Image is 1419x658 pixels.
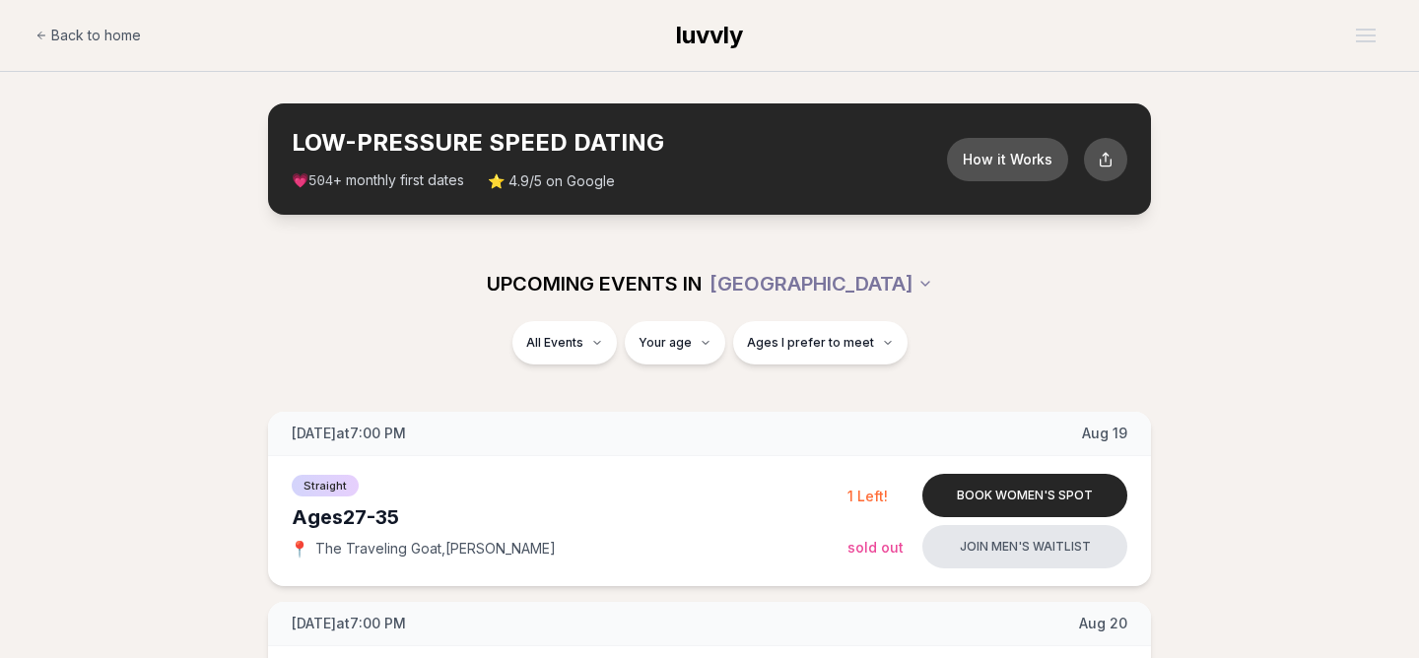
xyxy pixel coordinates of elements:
[639,335,692,351] span: Your age
[625,321,725,364] button: Your age
[526,335,583,351] span: All Events
[292,503,847,531] div: Ages 27-35
[1348,21,1384,50] button: Open menu
[1082,424,1127,443] span: Aug 19
[292,170,464,191] span: 💗 + monthly first dates
[733,321,908,364] button: Ages I prefer to meet
[709,262,933,305] button: [GEOGRAPHIC_DATA]
[51,26,141,45] span: Back to home
[922,525,1127,568] button: Join men's waitlist
[847,539,904,556] span: Sold Out
[947,138,1068,181] button: How it Works
[1079,614,1127,633] span: Aug 20
[308,173,333,189] span: 504
[292,127,947,159] h2: LOW-PRESSURE SPEED DATING
[487,270,702,297] span: UPCOMING EVENTS IN
[292,541,307,557] span: 📍
[292,475,359,496] span: Straight
[676,21,743,49] span: luvvly
[847,488,888,504] span: 1 Left!
[292,614,406,633] span: [DATE] at 7:00 PM
[922,474,1127,517] button: Book women's spot
[676,20,743,51] a: luvvly
[35,16,141,55] a: Back to home
[315,539,556,559] span: The Traveling Goat , [PERSON_NAME]
[292,424,406,443] span: [DATE] at 7:00 PM
[512,321,617,364] button: All Events
[747,335,874,351] span: Ages I prefer to meet
[488,171,615,191] span: ⭐ 4.9/5 on Google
